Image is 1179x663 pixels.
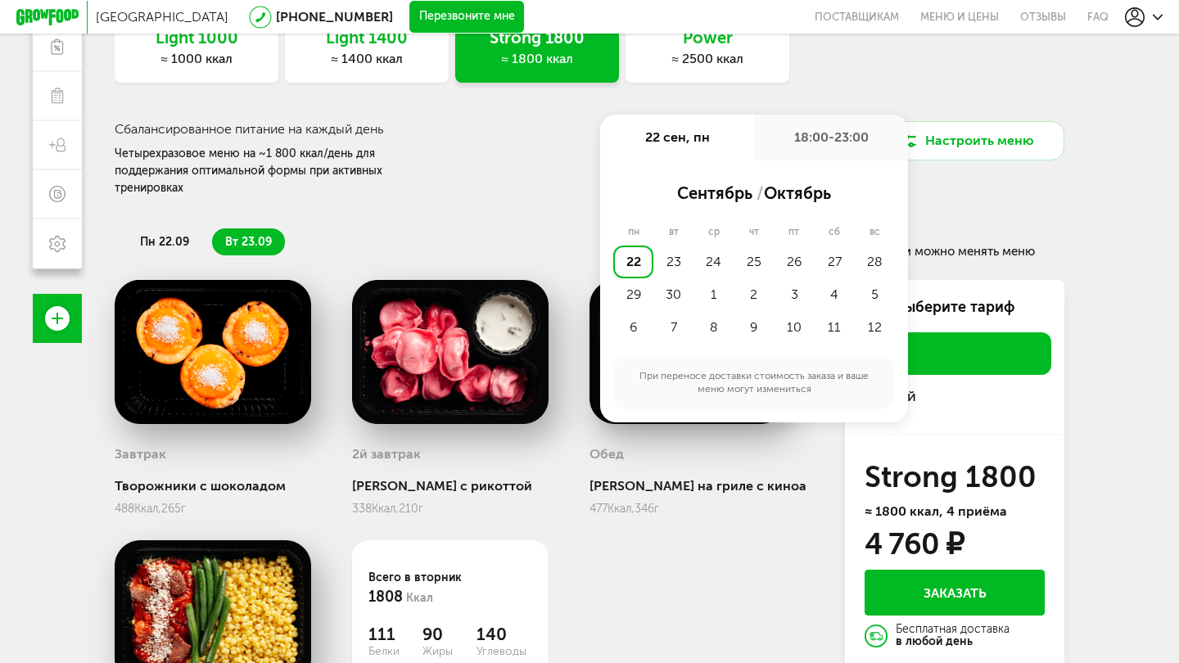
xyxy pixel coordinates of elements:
div: Бесплатная доставка [896,624,1010,648]
div: сб [814,226,855,239]
div: 25 [734,246,774,278]
div: 29 [613,278,653,311]
span: 140 [477,625,531,644]
span: Жиры [422,644,477,658]
div: 26 [775,246,815,278]
h3: Сбалансированное питание на каждый день [115,121,658,137]
h3: Strong 1800 [455,29,619,47]
div: 18:00-23:00 [754,115,908,160]
div: ≈ 1400 ккал [285,51,449,67]
div: 7 [653,311,693,344]
div: 22 сен, пн [600,115,754,160]
span: Ккал, [608,502,635,516]
strong: в любой день [896,634,973,648]
h3: 2й завтрак [352,446,421,462]
div: 24 [693,246,734,278]
span: Углеводы [477,644,531,658]
div: 3 [775,278,815,311]
span: сентябрь [677,183,752,203]
div: пт [774,226,814,239]
span: / [757,183,764,203]
div: ср [693,226,734,239]
div: 27 [815,246,855,278]
div: При переносе доставки стоимость заказа и ваше меню могут измениться [613,357,895,409]
span: Белки [368,644,422,658]
div: 4 760 ₽ [865,531,964,557]
div: [PERSON_NAME] на гриле с киноа [589,478,806,494]
span: Ккал, [372,502,399,516]
div: 11 [815,311,855,344]
span: г [654,502,659,516]
div: 9 [734,311,774,344]
div: пн [613,226,654,239]
span: октябрь [764,183,831,203]
div: 23 [653,246,693,278]
div: чт [734,226,774,239]
h3: Strong 1800 [865,464,1045,490]
h3: Light 1400 [285,29,449,47]
div: 28 [855,246,895,278]
span: г [181,502,186,516]
span: Ккал [406,591,433,605]
div: 30 [653,278,693,311]
div: Четырехразовое меню на ~1 800 ккал/день для поддержания оптимальной формы при активных тренировках [115,145,452,196]
div: 1 [693,278,734,311]
span: г [418,502,423,516]
span: Ккал, [134,502,161,516]
img: big_ODjpldn9T9OdJK2T.png [115,280,311,424]
div: В эти дни можно менять меню [856,241,1059,259]
span: ≈ 1800 ккал, 4 приёма [865,503,1007,519]
span: 90 [422,625,477,644]
div: ≈ 1000 ккал [115,51,278,67]
a: [PHONE_NUMBER] [276,9,393,25]
div: 22 [613,246,653,278]
span: [GEOGRAPHIC_DATA] [96,9,228,25]
span: вт 23.09 [225,235,272,249]
span: 6 дней [868,385,1041,408]
div: 4 [815,278,855,311]
div: ≈ 1800 ккал [455,51,619,67]
img: big_rLCYkHJsmAZfSQmF.png [589,280,786,424]
div: вс [855,226,895,239]
div: 5 [855,278,895,311]
div: Творожники с шоколадом [115,478,311,494]
div: 10 [775,311,815,344]
div: 6 [613,311,653,344]
h3: Завтрак [115,446,166,462]
div: [PERSON_NAME] с рикоттой [352,478,549,494]
div: ≈ 2500 ккал [626,51,789,67]
span: 111 [368,625,422,644]
img: big_tsROXB5P9kwqKV4s.png [352,280,549,424]
h3: Light 1000 [115,29,278,47]
h3: Power [626,29,789,47]
span: пн 22.09 [140,235,189,249]
div: 8 [693,311,734,344]
button: Заказать [865,570,1045,616]
div: Всего в вторник [368,569,532,608]
div: вт [654,226,693,239]
button: Настроить меню [868,121,1064,160]
div: 12 [855,311,895,344]
h3: Обед [589,446,624,462]
div: 2 [734,278,774,311]
div: 338 210 [352,502,549,516]
button: Перезвоните мне [409,1,524,34]
div: 477 346 [589,502,806,516]
span: 1808 [368,588,403,606]
span: 2 дня [868,342,1041,365]
div: Выберите тариф [858,296,1051,318]
div: 488 265 [115,502,311,516]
